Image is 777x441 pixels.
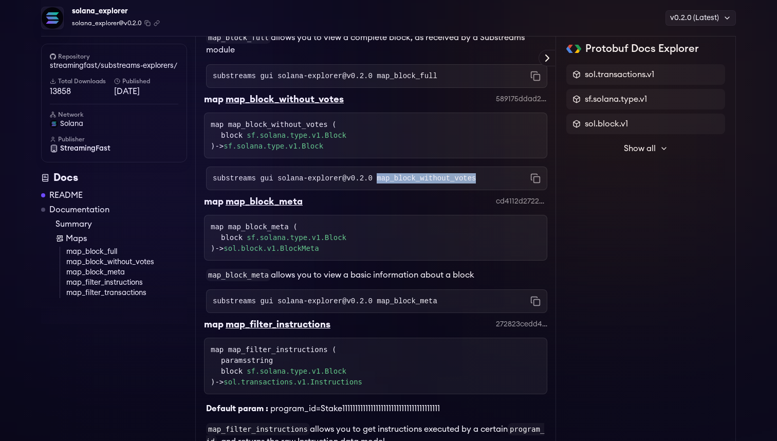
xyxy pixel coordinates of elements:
[50,120,58,128] img: solana
[55,234,64,243] img: Map icon
[72,4,160,19] div: solana_explorer
[566,138,725,159] button: Show all
[215,142,323,150] span: ->
[213,71,437,81] code: substreams gui solana-explorer@v0.2.0 map_block_full
[50,77,114,85] h6: Total Downloads
[226,317,330,332] div: map_filter_instructions
[221,366,541,377] div: block
[496,94,547,104] div: 589175ddad2653397b6bc382195d26082e4bfa35
[665,10,736,26] div: v0.2.0 (Latest)
[585,118,628,130] span: sol.block.v1
[224,142,323,150] a: sf.solana.type.v1.Block
[221,355,541,366] div: paramsstring
[566,45,581,53] img: Protobuf
[226,194,303,209] div: map_block_meta
[49,189,83,201] a: README
[270,405,440,413] span: program_id=Stake11111111111111111111111111111111111111
[50,52,178,61] h6: Repository
[206,405,268,413] b: Default param :
[206,31,271,44] code: map_block_full
[213,296,437,306] code: substreams gui solana-explorer@v0.2.0 map_block_meta
[215,378,362,386] span: ->
[211,222,541,254] div: map map_block_meta ( )
[66,267,187,278] a: map_block_meta
[585,93,647,105] span: sf.solana.type.v1
[66,288,187,298] a: map_filter_transactions
[206,31,547,56] p: allows you to view a complete block, as received by a Substreams module
[206,269,547,281] p: allows you to view a basic information about a block
[221,232,541,243] div: block
[530,173,541,183] button: Copy command to clipboard
[221,130,541,141] div: block
[50,53,56,60] img: github
[204,92,224,106] div: map
[530,296,541,306] button: Copy command to clipboard
[42,7,63,29] img: Package Logo
[66,257,187,267] a: map_block_without_votes
[114,77,178,85] h6: Published
[55,218,187,230] a: Summary
[50,111,178,119] h6: Network
[60,119,83,129] span: solana
[66,247,187,257] a: map_block_full
[55,232,187,245] a: Maps
[50,135,178,143] h6: Publisher
[211,344,541,388] div: map map_filter_instructions ( )
[585,68,654,81] span: sol.transactions.v1
[247,366,346,377] a: sf.solana.type.v1.Block
[50,119,178,129] a: solana
[206,423,310,435] code: map_filter_instructions
[50,143,178,154] a: StreamingFast
[224,378,362,386] a: sol.transactions.v1.Instructions
[224,244,319,252] a: sol.block.v1.BlockMeta
[49,204,109,216] a: Documentation
[50,85,114,98] span: 13858
[66,278,187,288] a: map_filter_instructions
[204,194,224,209] div: map
[50,61,178,71] a: streamingfast/substreams-explorers/
[60,143,110,154] span: StreamingFast
[226,92,344,106] div: map_block_without_votes
[247,130,346,141] a: sf.solana.type.v1.Block
[41,171,187,185] div: Docs
[154,20,160,26] button: Copy .spkg link to clipboard
[624,142,656,155] span: Show all
[496,319,547,329] div: 272823cedd4409ee91a155e97cf5c302ce239fd4
[585,42,699,56] h2: Protobuf Docs Explorer
[206,269,271,281] code: map_block_meta
[213,173,476,183] code: substreams gui solana-explorer@v0.2.0 map_block_without_votes
[114,85,178,98] span: [DATE]
[530,71,541,81] button: Copy command to clipboard
[72,19,141,28] span: solana_explorer@v0.2.0
[496,196,547,207] div: cd4112d2722c7ae307a95a722a812add57279380
[215,244,319,252] span: ->
[247,232,346,243] a: sf.solana.type.v1.Block
[144,20,151,26] button: Copy package name and version
[211,119,541,152] div: map map_block_without_votes ( )
[204,317,224,332] div: map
